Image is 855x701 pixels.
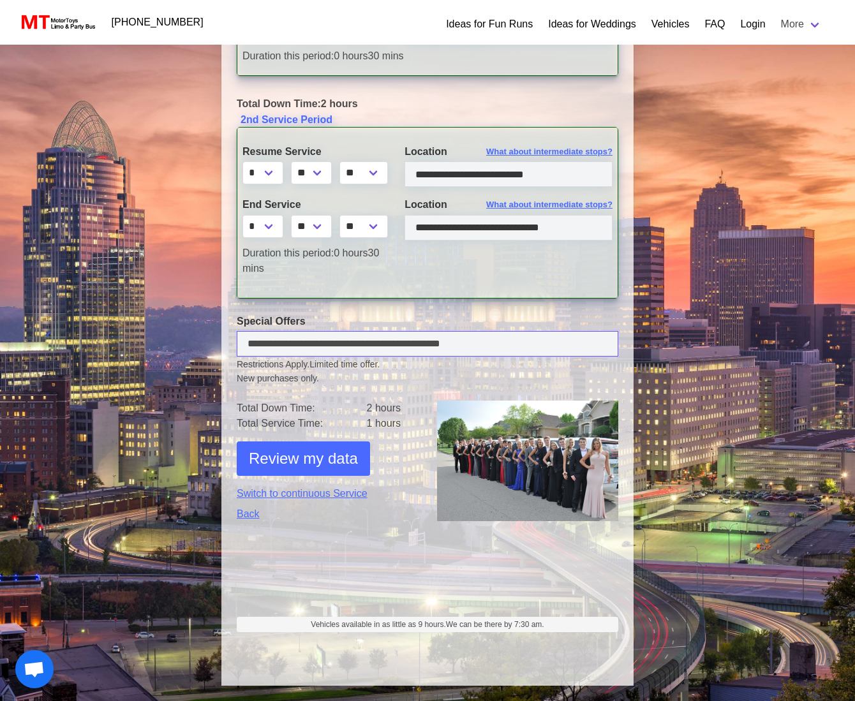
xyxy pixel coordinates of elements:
[486,145,613,158] span: What about intermediate stops?
[242,247,334,258] span: Duration this period:
[651,17,690,32] a: Vehicles
[237,506,418,522] a: Back
[405,144,613,159] label: Location
[237,401,367,416] td: Total Down Time:
[227,96,628,112] div: 2 hours
[773,11,829,37] a: More
[242,50,334,61] span: Duration this period:
[237,372,618,385] span: New purchases only.
[446,17,533,32] a: Ideas for Fun Runs
[237,441,370,476] button: Review my data
[242,197,385,212] label: End Service
[249,447,358,470] span: Review my data
[367,401,418,416] td: 2 hours
[242,144,385,159] label: Resume Service
[446,620,544,629] span: We can be there by 7:30 am.
[368,50,404,61] span: 30 mins
[233,246,395,276] div: 0 hours
[237,416,367,431] td: Total Service Time:
[237,359,618,385] small: Restrictions Apply.
[405,197,613,212] label: Location
[237,98,321,109] span: Total Down Time:
[367,416,418,431] td: 1 hours
[437,401,618,521] img: 1.png
[15,650,54,688] div: Open chat
[18,13,96,31] img: MotorToys Logo
[311,619,544,630] span: Vehicles available in as little as 9 hours.
[486,198,613,211] span: What about intermediate stops?
[309,358,380,371] span: Limited time offer.
[237,314,618,329] label: Special Offers
[704,17,725,32] a: FAQ
[242,247,379,274] span: 30 mins
[740,17,765,32] a: Login
[548,17,636,32] a: Ideas for Weddings
[104,10,211,35] a: [PHONE_NUMBER]
[233,48,622,64] div: 0 hours
[237,486,418,501] a: Switch to continuous Service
